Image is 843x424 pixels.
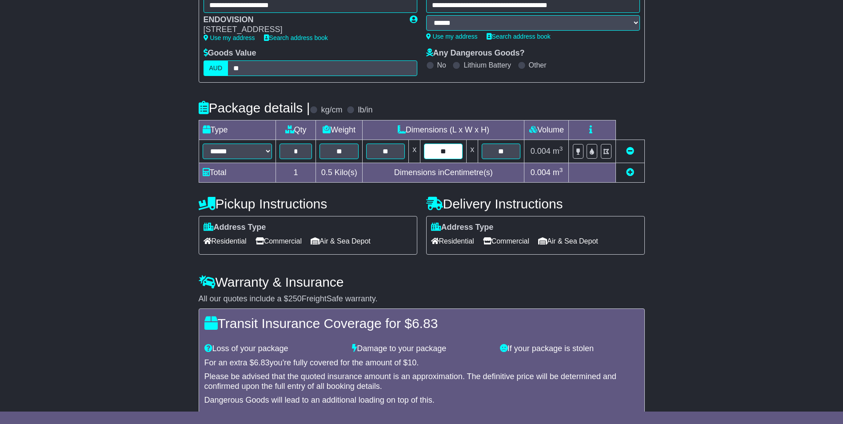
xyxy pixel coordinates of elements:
td: Qty [276,120,316,140]
div: All our quotes include a $ FreightSafe warranty. [199,294,645,304]
h4: Transit Insurance Coverage for $ [204,316,639,331]
td: x [467,140,478,163]
label: Other [529,61,547,69]
label: lb/in [358,105,372,115]
span: 250 [288,294,302,303]
td: Kilo(s) [316,163,363,182]
h4: Delivery Instructions [426,196,645,211]
h4: Warranty & Insurance [199,275,645,289]
span: Commercial [256,234,302,248]
h4: Package details | [199,100,310,115]
span: 0.004 [531,168,551,177]
a: Add new item [626,168,634,177]
span: 6.83 [254,358,270,367]
h4: Pickup Instructions [199,196,417,211]
a: Search address book [264,34,328,41]
sup: 3 [559,145,563,152]
label: Any Dangerous Goods? [426,48,525,58]
td: Dimensions in Centimetre(s) [363,163,524,182]
td: Type [199,120,276,140]
label: Address Type [204,223,266,232]
label: Lithium Battery [463,61,511,69]
div: Loss of your package [200,344,348,354]
span: 0.004 [531,147,551,156]
label: No [437,61,446,69]
span: Air & Sea Depot [311,234,371,248]
div: ENDOVISION [204,15,401,25]
sup: 3 [559,167,563,173]
a: Remove this item [626,147,634,156]
label: AUD [204,60,228,76]
div: [STREET_ADDRESS] [204,25,401,35]
a: Use my address [426,33,478,40]
span: Residential [204,234,247,248]
label: kg/cm [321,105,342,115]
td: x [409,140,420,163]
label: Goods Value [204,48,256,58]
span: Residential [431,234,474,248]
div: Please be advised that the quoted insurance amount is an approximation. The definitive price will... [204,372,639,391]
span: 0.5 [321,168,332,177]
td: Total [199,163,276,182]
span: m [553,147,563,156]
a: Use my address [204,34,255,41]
td: Volume [524,120,569,140]
td: Weight [316,120,363,140]
a: Search address book [487,33,551,40]
div: Dangerous Goods will lead to an additional loading on top of this. [204,396,639,405]
td: Dimensions (L x W x H) [363,120,524,140]
span: Air & Sea Depot [538,234,598,248]
div: For an extra $ you're fully covered for the amount of $ . [204,358,639,368]
label: Address Type [431,223,494,232]
td: 1 [276,163,316,182]
span: m [553,168,563,177]
div: If your package is stolen [495,344,643,354]
span: Commercial [483,234,529,248]
div: Damage to your package [348,344,495,354]
span: 6.83 [412,316,438,331]
span: 10 [408,358,416,367]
